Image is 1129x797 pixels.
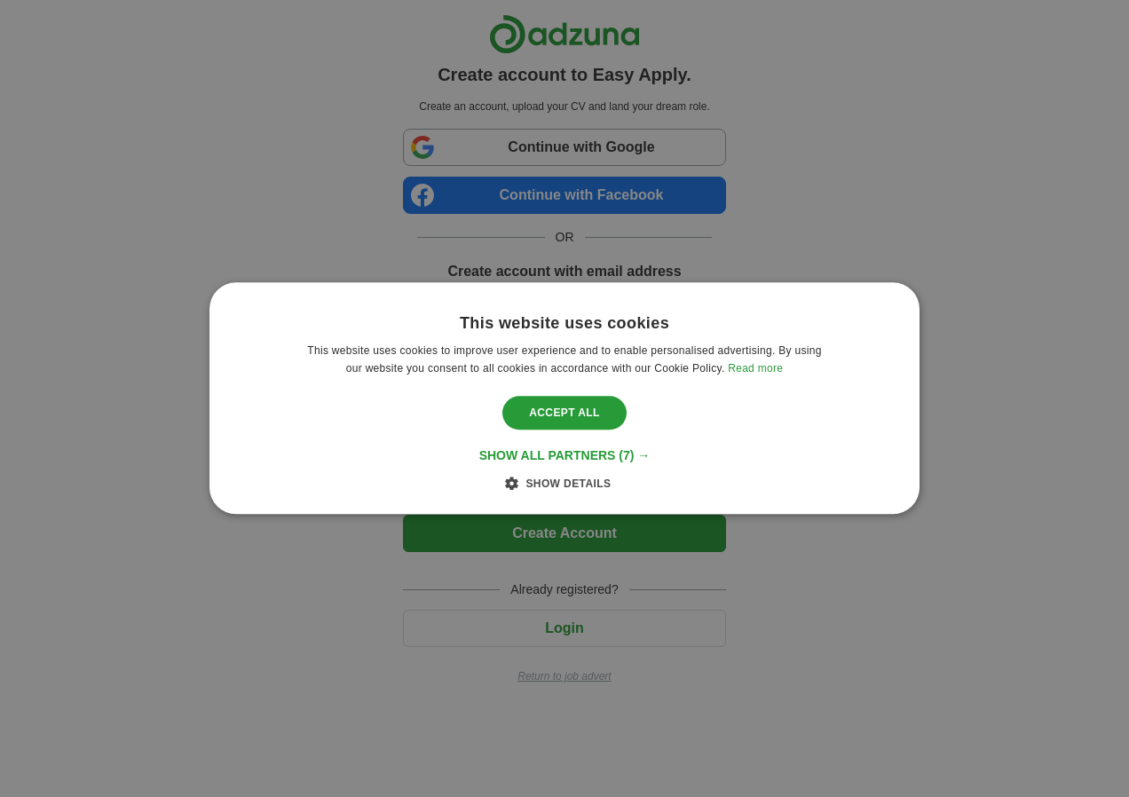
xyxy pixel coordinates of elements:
[209,282,920,514] div: Cookie consent dialog
[502,396,627,430] div: Accept all
[525,478,611,491] span: Show details
[479,449,616,463] span: Show all partners
[619,449,650,463] span: (7) →
[728,363,783,375] a: Read more, opens a new window
[479,448,651,464] div: Show all partners (7) →
[460,313,669,334] div: This website uses cookies
[518,475,612,493] div: Show details
[307,345,821,375] span: This website uses cookies to improve user experience and to enable personalised advertising. By u...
